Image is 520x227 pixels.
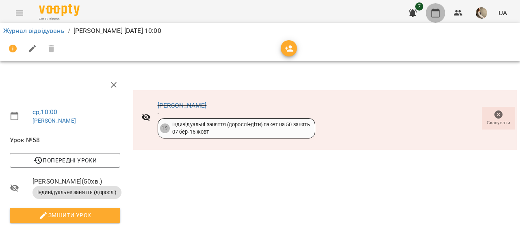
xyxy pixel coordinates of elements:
div: 19 [160,123,170,133]
span: UA [498,9,507,17]
span: Змінити урок [16,210,114,220]
button: UA [495,5,510,20]
button: Попередні уроки [10,153,120,168]
span: Попередні уроки [16,156,114,165]
span: Скасувати [487,119,510,126]
a: [PERSON_NAME] [158,102,207,109]
a: Журнал відвідувань [3,27,65,35]
span: For Business [39,17,80,22]
div: Індивідуальні заняття (дорослі+діти) пакет на 50 занять 07 бер - 15 жовт [172,121,310,136]
img: 3379ed1806cda47daa96bfcc4923c7ab.jpg [476,7,487,19]
a: ср , 10:00 [32,108,57,116]
span: Урок №58 [10,135,120,145]
button: Скасувати [482,107,515,130]
img: Voopty Logo [39,4,80,16]
span: [PERSON_NAME] ( 50 хв. ) [32,177,120,186]
span: 7 [415,2,423,11]
p: [PERSON_NAME] [DATE] 10:00 [74,26,161,36]
button: Menu [10,3,29,23]
a: [PERSON_NAME] [32,117,76,124]
nav: breadcrumb [3,26,517,36]
span: Індивідуальне заняття (дорослі) [32,189,121,196]
div: - [158,110,315,116]
button: Змінити урок [10,208,120,223]
li: / [68,26,70,36]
